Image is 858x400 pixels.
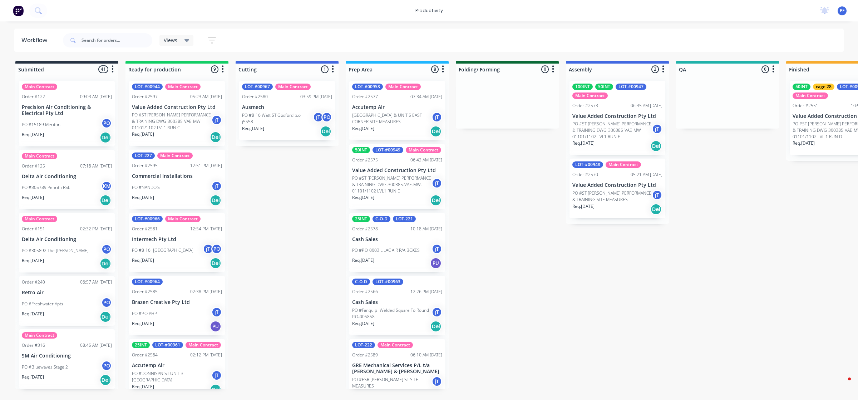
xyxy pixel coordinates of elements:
div: Order #2575 [352,157,378,163]
div: Main Contract [793,92,828,99]
p: Req. [DATE] [793,140,815,146]
p: Cash Sales [352,299,442,305]
div: Order #2578 [352,226,378,232]
p: Delta Air Conditioning [22,236,112,242]
div: jT [203,244,213,254]
div: Del [210,195,221,206]
span: PF [840,7,844,14]
p: Value Added Construction Pty Ltd [352,167,442,174]
p: Req. [DATE] [132,131,154,137]
div: Order #2577 [352,94,378,100]
div: PU [430,257,442,269]
p: PO #ST [PERSON_NAME] PERFORMANCE & TRAINING DWG-300385-VAE-MW-01101/1102 LVL1 RUN E [572,121,652,140]
div: Main Contract [606,161,641,168]
p: Req. [DATE] [352,320,374,327]
div: Order #2585 [132,289,158,295]
p: PO #Bluewaves Stage 2 [22,364,68,370]
div: Main Contract [157,152,193,159]
div: PO [321,112,332,122]
div: Main Contract [165,216,201,222]
div: C-O-D [373,216,390,222]
div: LOT-#00948 [572,161,603,168]
div: PO [211,244,222,254]
div: Del [100,195,111,206]
p: Req. [DATE] [572,140,595,146]
p: PO #Freshwater Apts [22,301,63,307]
p: PO #15189 Meriton [22,121,60,128]
div: Order #2551 [793,102,818,109]
p: PO #P.O-0003 LILAC AIR R/A BOXES [352,247,420,254]
div: Del [210,131,221,143]
div: Workflow [21,36,51,45]
p: PO #305789 Penrith RSL [22,184,70,191]
div: 03:59 PM [DATE] [300,94,332,100]
input: Search for orders... [82,33,152,47]
p: Req. [DATE] [352,125,374,132]
div: jT [432,307,442,317]
div: LOT-222 [352,342,375,348]
div: 05:21 AM [DATE] [631,171,662,178]
div: LOT-#00949 [373,147,403,153]
div: 25INT [132,342,150,348]
div: Main Contract [22,153,57,159]
p: Precision Air Conditioning & Electrical Pty Ltd [22,104,112,116]
iframe: Intercom live chat [834,376,851,393]
p: PO #8-16- [GEOGRAPHIC_DATA] [132,247,193,254]
p: Retro Air [22,290,112,296]
div: C-O-D [352,279,370,285]
div: LOT-#00961 [152,342,183,348]
p: PO #NANDO'S [132,184,160,191]
div: Main ContractOrder #12507:18 AM [DATE]Delta Air ConditioningPO #305789 Penrith RSLKMReq.[DATE]Del [19,150,115,210]
div: Del [100,132,111,143]
div: cage 28 [813,84,834,90]
div: LOT-#00958Main ContractOrder #257707:34 AM [DATE]Accutemp Air[GEOGRAPHIC_DATA] & UNIT 5 EAST CORN... [349,81,445,140]
div: Order #2570 [572,171,598,178]
div: 06:57 AM [DATE] [80,279,112,285]
div: 07:18 AM [DATE] [80,163,112,169]
div: LOT-#00948Main ContractOrder #257005:21 AM [DATE]Value Added Construction Pty LtdPO #ST [PERSON_N... [569,159,665,218]
div: jT [432,112,442,122]
div: Main Contract [186,342,221,348]
div: 12:51 PM [DATE] [190,162,222,169]
div: 06:42 AM [DATE] [410,157,442,163]
div: LOT-#00967Main ContractOrder #258003:59 PM [DATE]AusmechPO #8-16 Watt ST Gosford p.o- j5558jTPORe... [239,81,335,140]
div: 100INT50INTLOT-#00947Main ContractOrder #257306:35 AM [DATE]Value Added Construction Pty LtdPO #S... [569,81,665,155]
div: LOT-227Main ContractOrder #259512:51 PM [DATE]Commercial InstallationsPO #NANDO'SjTReq.[DATE]Del [129,150,225,209]
div: jT [432,178,442,189]
div: jT [432,376,442,387]
p: Brazen Creative Pty Ltd [132,299,222,305]
div: PO [101,118,112,129]
div: 25INTLOT-#00961Main ContractOrder #258402:12 PM [DATE]Accutemp AirPO #DONNISPN ST UNIT 3 [GEOGRAP... [129,339,225,399]
div: PU [210,321,221,332]
div: KM [101,181,112,191]
div: Del [100,374,111,386]
div: 25INTC-O-DLOT-221Order #257810:18 AM [DATE]Cash SalesPO #P.O-0003 LILAC AIR R/A BOXESjTReq.[DATE]PU [349,213,445,272]
p: Req. [DATE] [242,125,264,132]
div: jT [652,124,662,134]
span: Views [164,36,177,44]
div: Order #2595 [132,162,158,169]
div: LOT-#00944Main ContractOrder #259705:23 AM [DATE]Value Added Construction Pty LtdPO #ST [PERSON_N... [129,81,225,146]
p: Req. [DATE] [132,384,154,390]
div: Del [430,321,442,332]
div: LOT-#00966Main ContractOrder #258112:54 PM [DATE]Intermech Pty LtdPO #8-16- [GEOGRAPHIC_DATA]jTPO... [129,213,225,272]
div: Order #24006:57 AM [DATE]Retro AirPO #Freshwater AptsPOReq.[DATE]Del [19,276,115,326]
div: Del [430,126,442,137]
div: 50INT [793,84,810,90]
p: Req. [DATE] [22,131,44,138]
div: Main Contract [572,92,608,99]
p: PO #P.O PHP [132,310,157,317]
div: Del [210,257,221,269]
div: Main Contract [275,84,311,90]
div: 06:10 AM [DATE] [410,352,442,358]
div: Del [100,311,111,322]
div: 12:54 PM [DATE] [190,226,222,232]
div: Del [100,258,111,269]
div: productivity [412,5,447,16]
p: Accutemp Air [352,104,442,110]
p: Req. [DATE] [22,257,44,264]
div: Order #122 [22,94,45,100]
div: 25INT [352,216,370,222]
div: Main Contract [22,84,57,90]
p: Value Added Construction Pty Ltd [572,182,662,188]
